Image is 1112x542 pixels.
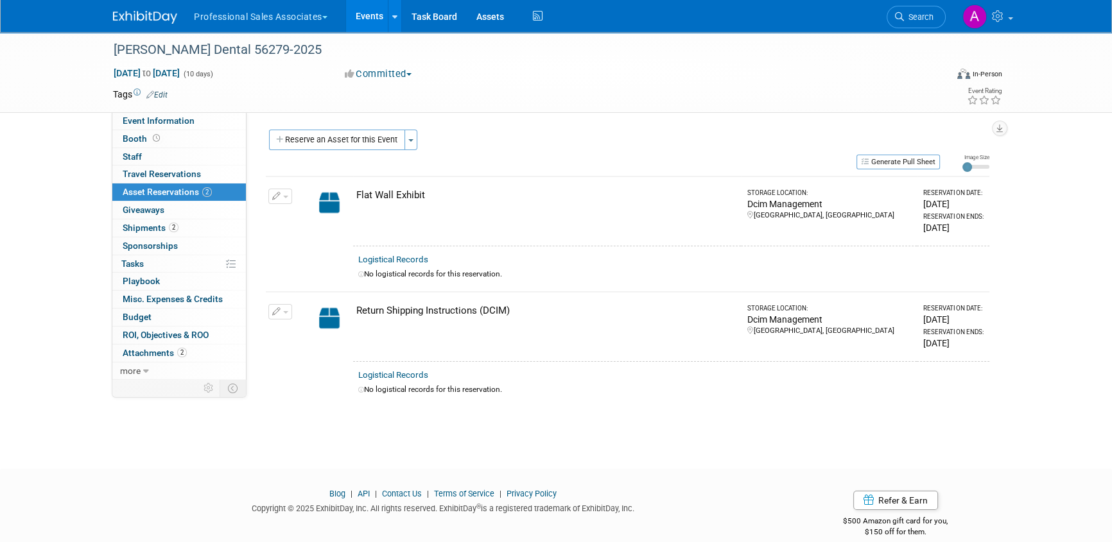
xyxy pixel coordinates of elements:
[923,198,984,210] div: [DATE]
[887,6,946,28] a: Search
[923,304,984,313] div: Reservation Date:
[269,130,405,150] button: Reserve an Asset for this Event
[220,380,247,396] td: Toggle Event Tabs
[923,212,984,221] div: Reservation Ends:
[123,241,178,251] span: Sponsorships
[356,304,736,318] div: Return Shipping Instructions (DCIM)
[112,183,246,201] a: Asset Reservations2
[792,507,1000,537] div: $500 Amazon gift card for you,
[358,255,428,264] a: Logistical Records
[356,189,736,202] div: Flat Wall Exhibit
[972,69,1002,79] div: In-Person
[120,366,141,376] span: more
[923,189,984,198] div: Reservation Date:
[434,489,494,498] a: Terms of Service
[123,133,162,144] span: Booth
[957,69,970,79] img: Format-Inperson.png
[112,165,246,183] a: Travel Reservations
[113,67,180,79] span: [DATE] [DATE]
[112,309,246,326] a: Budget
[424,489,432,498] span: |
[923,328,984,337] div: Reservation Ends:
[123,294,223,304] span: Misc. Expenses & Credits
[962,153,989,161] div: Image Size
[747,313,912,326] div: Dcim Management
[747,189,912,198] div: Storage Location:
[923,337,984,350] div: [DATE]
[112,219,246,237] a: Shipments2
[177,348,187,357] span: 2
[112,291,246,308] a: Misc. Expenses & Credits
[747,304,912,313] div: Storage Location:
[141,68,153,78] span: to
[150,133,162,143] span: Booth not reserved yet
[358,489,370,498] a: API
[202,187,212,197] span: 2
[112,273,246,290] a: Playbook
[112,326,246,344] a: ROI, Objectives & ROO
[853,491,938,510] a: Refer & Earn
[347,489,356,498] span: |
[496,489,505,498] span: |
[121,258,144,269] span: Tasks
[112,112,246,130] a: Event Information
[123,223,178,233] span: Shipments
[747,198,912,210] div: Dcim Management
[123,348,187,358] span: Attachments
[747,210,912,221] div: [GEOGRAPHIC_DATA], [GEOGRAPHIC_DATA]
[962,4,987,29] img: Art Stewart
[112,201,246,219] a: Giveaways
[311,304,348,332] img: Capital-Asset-Icon-2.png
[372,489,380,498] span: |
[311,189,348,217] img: Capital-Asset-Icon-2.png
[112,362,246,380] a: more
[113,11,177,24] img: ExhibitDay
[747,326,912,336] div: [GEOGRAPHIC_DATA], [GEOGRAPHIC_DATA]
[112,344,246,362] a: Attachments2
[146,90,168,99] a: Edit
[109,38,926,62] div: [PERSON_NAME] Dental 56279-2025
[123,205,164,215] span: Giveaways
[123,312,152,322] span: Budget
[358,370,428,380] a: Logistical Records
[123,115,195,126] span: Event Information
[870,67,1002,86] div: Event Format
[507,489,557,498] a: Privacy Policy
[340,67,417,81] button: Committed
[113,88,168,101] td: Tags
[169,223,178,232] span: 2
[476,503,481,510] sup: ®
[923,313,984,326] div: [DATE]
[123,330,209,340] span: ROI, Objectives & ROO
[329,489,345,498] a: Blog
[358,269,984,280] div: No logistical records for this reservation.
[198,380,220,396] td: Personalize Event Tab Strip
[123,151,142,162] span: Staff
[856,155,940,169] button: Generate Pull Sheet
[112,237,246,255] a: Sponsorships
[123,187,212,197] span: Asset Reservations
[113,500,773,514] div: Copyright © 2025 ExhibitDay, Inc. All rights reserved. ExhibitDay is a registered trademark of Ex...
[182,70,213,78] span: (10 days)
[904,12,934,22] span: Search
[123,169,201,179] span: Travel Reservations
[112,148,246,165] a: Staff
[923,221,984,234] div: [DATE]
[123,276,160,286] span: Playbook
[112,130,246,148] a: Booth
[112,255,246,273] a: Tasks
[358,384,984,395] div: No logistical records for this reservation.
[967,88,1002,94] div: Event Rating
[792,527,1000,538] div: $150 off for them.
[382,489,422,498] a: Contact Us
